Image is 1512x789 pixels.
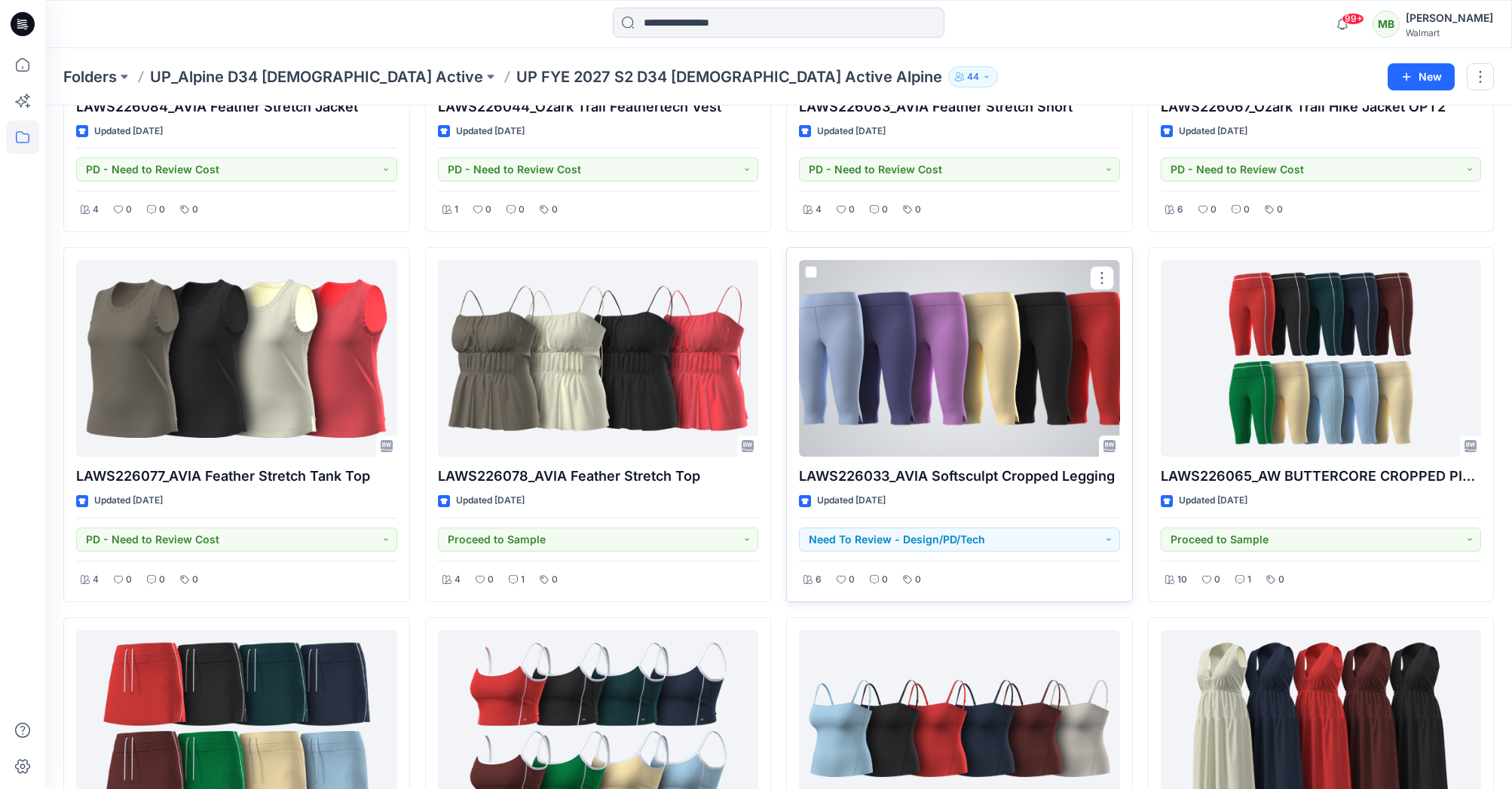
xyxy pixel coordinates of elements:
p: Updated [DATE] [94,124,163,139]
div: Walmart [1406,27,1493,38]
p: 0 [849,202,855,218]
p: LAWS226065_AW BUTTERCORE CROPPED PIPING [1161,466,1482,487]
p: Updated [DATE] [1179,493,1247,509]
p: 4 [93,202,99,218]
p: 0 [882,572,888,588]
p: 6 [1177,202,1183,218]
button: 44 [948,66,998,87]
p: LAWS226084_AVIA Feather Stretch Jacket [76,96,397,118]
p: 0 [192,202,198,218]
p: LAWS226077_AVIA Feather Stretch Tank Top [76,466,397,487]
p: 10 [1177,572,1187,588]
span: 99+ [1342,13,1364,25]
p: 4 [816,202,822,218]
p: LAWS226067_Ozark Trail Hike Jacket OPT2 [1161,96,1482,118]
p: 0 [159,572,165,588]
p: 1 [455,202,458,218]
p: 0 [159,202,165,218]
p: LAWS226044_Ozark Trail Feathertech Vest [438,96,759,118]
a: LAWS226078_AVIA Feather Stretch Top [438,260,759,457]
p: 0 [519,202,525,218]
p: 0 [126,202,132,218]
p: 44 [967,69,979,85]
p: 0 [1278,572,1284,588]
p: 0 [882,202,888,218]
button: New [1388,63,1455,90]
p: Updated [DATE] [456,124,525,139]
p: 0 [1277,202,1283,218]
a: UP_Alpine D34 [DEMOGRAPHIC_DATA] Active [150,66,483,87]
p: LAWS226078_AVIA Feather Stretch Top [438,466,759,487]
p: 4 [93,572,99,588]
p: LAWS226033_AVIA Softsculpt Cropped Legging [799,466,1120,487]
p: Updated [DATE] [94,493,163,509]
p: 0 [1244,202,1250,218]
div: [PERSON_NAME] [1406,9,1493,27]
p: 1 [1247,572,1251,588]
p: 0 [192,572,198,588]
p: 0 [126,572,132,588]
p: 0 [485,202,491,218]
p: 0 [915,202,921,218]
p: 0 [1211,202,1217,218]
a: Folders [63,66,117,87]
p: 0 [488,572,494,588]
div: MB [1373,11,1400,38]
p: LAWS226083_AVIA Feather Stretch Short [799,96,1120,118]
p: UP FYE 2027 S2 D34 [DEMOGRAPHIC_DATA] Active Alpine [516,66,942,87]
a: LAWS226065_AW BUTTERCORE CROPPED PIPING [1161,260,1482,457]
p: 0 [915,572,921,588]
p: Updated [DATE] [817,493,886,509]
p: Updated [DATE] [1179,124,1247,139]
p: Updated [DATE] [817,124,886,139]
a: LAWS226077_AVIA Feather Stretch Tank Top [76,260,397,457]
p: 0 [1214,572,1220,588]
p: 0 [552,572,558,588]
p: 6 [816,572,822,588]
p: 4 [455,572,461,588]
a: LAWS226033_AVIA Softsculpt Cropped Legging [799,260,1120,457]
p: 0 [552,202,558,218]
p: Updated [DATE] [456,493,525,509]
p: 0 [849,572,855,588]
p: 1 [521,572,525,588]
